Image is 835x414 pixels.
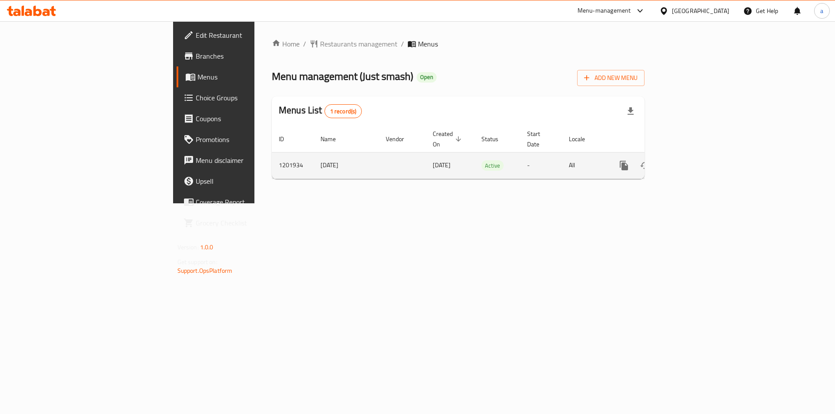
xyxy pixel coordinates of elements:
[481,161,504,171] span: Active
[196,134,306,145] span: Promotions
[614,155,635,176] button: more
[196,176,306,186] span: Upsell
[527,129,551,149] span: Start Date
[196,93,306,103] span: Choice Groups
[386,134,415,144] span: Vendor
[177,256,217,268] span: Get support on:
[272,66,413,86] span: Menu management ( Just smash )
[177,108,313,129] a: Coupons
[481,160,504,171] div: Active
[177,242,199,253] span: Version:
[418,39,438,49] span: Menus
[401,39,404,49] li: /
[177,87,313,108] a: Choice Groups
[607,126,704,152] th: Actions
[196,155,306,166] span: Menu disclaimer
[196,113,306,124] span: Coupons
[578,6,631,16] div: Menu-management
[279,134,295,144] span: ID
[177,129,313,150] a: Promotions
[177,150,313,171] a: Menu disclaimer
[325,107,362,116] span: 1 record(s)
[197,72,306,82] span: Menus
[279,104,362,118] h2: Menus List
[177,192,313,212] a: Coverage Report
[314,152,379,179] td: [DATE]
[272,39,645,49] nav: breadcrumb
[196,218,306,228] span: Grocery Checklist
[177,212,313,233] a: Grocery Checklist
[635,155,655,176] button: Change Status
[321,134,347,144] span: Name
[569,134,596,144] span: Locale
[520,152,562,179] td: -
[177,171,313,192] a: Upsell
[433,159,451,171] span: [DATE]
[620,101,641,122] div: Export file
[481,134,510,144] span: Status
[320,39,397,49] span: Restaurants management
[200,242,214,253] span: 1.0.0
[272,126,704,179] table: enhanced table
[562,152,607,179] td: All
[310,39,397,49] a: Restaurants management
[177,46,313,66] a: Branches
[433,129,464,149] span: Created On
[417,73,437,81] span: Open
[672,6,729,16] div: [GEOGRAPHIC_DATA]
[196,30,306,40] span: Edit Restaurant
[177,25,313,46] a: Edit Restaurant
[177,66,313,87] a: Menus
[577,70,645,86] button: Add New Menu
[820,6,823,16] span: a
[177,265,233,276] a: Support.OpsPlatform
[196,197,306,207] span: Coverage Report
[196,51,306,61] span: Branches
[417,72,437,83] div: Open
[324,104,362,118] div: Total records count
[584,73,638,83] span: Add New Menu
